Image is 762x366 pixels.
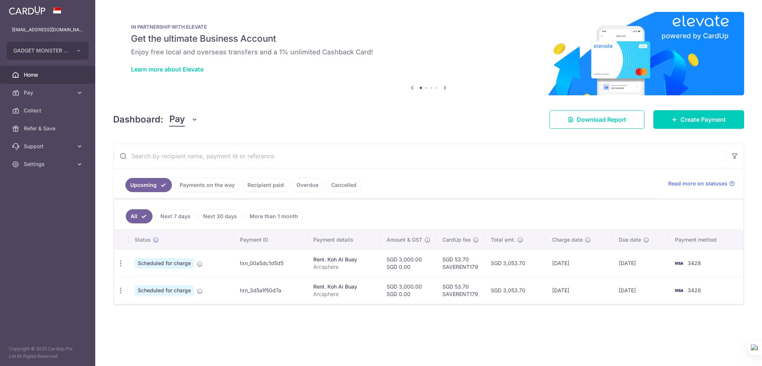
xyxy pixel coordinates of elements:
[131,33,726,45] h5: Get the ultimate Business Account
[245,209,303,223] a: More than 1 month
[681,115,726,124] span: Create Payment
[688,260,701,266] span: 3428
[243,178,289,192] a: Recipient paid
[234,230,307,249] th: Payment ID
[24,143,73,150] span: Support
[550,110,644,129] a: Download Report
[24,125,73,132] span: Refer & Save
[135,236,151,244] span: Status
[613,249,669,277] td: [DATE]
[24,160,73,168] span: Settings
[126,209,153,223] a: All
[436,277,485,304] td: SGD 53.70 SAVERENT179
[169,112,198,127] button: Pay
[546,249,613,277] td: [DATE]
[7,42,89,60] button: GADGET MONSTER PTE. LTD.
[156,209,195,223] a: Next 7 days
[668,180,727,187] span: Read more on statuses
[292,178,323,192] a: Overdue
[135,258,194,268] span: Scheduled for charge
[131,48,726,57] h6: Enjoy free local and overseas transfers and a 1% unlimited Cashback Card!
[234,249,307,277] td: txn_00a5dc1d5d5
[234,277,307,304] td: txn_3d5a1f50d7a
[669,230,743,249] th: Payment method
[131,24,726,30] p: IN PARTNERSHIP WITH ELEVATE
[198,209,242,223] a: Next 30 days
[113,144,726,168] input: Search by recipient name, payment id or reference
[313,256,375,263] div: Rent. Koh Ai Buay
[436,249,485,277] td: SGD 53.70 SAVERENT179
[577,115,626,124] span: Download Report
[381,277,436,304] td: SGD 3,000.00 SGD 0.00
[485,277,546,304] td: SGD 3,053.70
[381,249,436,277] td: SGD 3,000.00 SGD 0.00
[326,178,361,192] a: Cancelled
[12,26,83,34] p: [EMAIL_ADDRESS][DOMAIN_NAME]
[546,277,613,304] td: [DATE]
[485,249,546,277] td: SGD 3,053.70
[552,236,583,244] span: Charge date
[313,290,375,298] p: Arcsphere
[24,71,73,79] span: Home
[619,236,641,244] span: Due date
[442,236,471,244] span: CardUp fee
[387,236,422,244] span: Amount & GST
[131,66,204,73] a: Learn more about Elevate
[24,107,73,114] span: Collect
[668,180,735,187] a: Read more on statuses
[135,285,194,296] span: Scheduled for charge
[9,6,45,15] img: CardUp
[113,113,163,126] h4: Dashboard:
[313,263,375,271] p: Arcsphere
[113,12,744,95] img: Renovation banner
[24,89,73,96] span: Pay
[169,112,185,127] span: Pay
[653,110,744,129] a: Create Payment
[491,236,515,244] span: Total amt.
[671,259,686,268] img: Bank Card
[313,283,375,290] div: Rent. Koh Ai Buay
[175,178,240,192] a: Payments on the way
[13,47,68,54] span: GADGET MONSTER PTE. LTD.
[671,286,686,295] img: Bank Card
[613,277,669,304] td: [DATE]
[125,178,172,192] a: Upcoming
[307,230,381,249] th: Payment details
[688,287,701,293] span: 3428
